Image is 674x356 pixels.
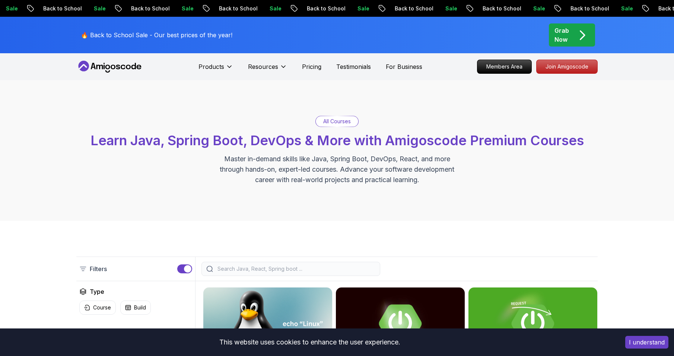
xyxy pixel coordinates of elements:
p: Sale [596,5,620,12]
p: Sale [157,5,181,12]
p: Back to School [194,5,245,12]
p: Back to School [282,5,333,12]
p: Filters [90,264,107,273]
h2: Type [90,287,104,296]
div: This website uses cookies to enhance the user experience. [6,334,614,350]
p: Join Amigoscode [537,60,597,73]
p: Back to School [546,5,596,12]
p: Back to School [18,5,69,12]
p: Back to School [106,5,157,12]
p: Back to School [458,5,508,12]
a: Pricing [302,62,321,71]
a: Join Amigoscode [536,60,598,74]
p: Master in-demand skills like Java, Spring Boot, DevOps, React, and more through hands-on, expert-... [212,154,462,185]
button: Products [198,62,233,77]
p: Grab Now [554,26,569,44]
p: Sale [69,5,93,12]
p: Members Area [477,60,531,73]
p: Back to School [370,5,420,12]
button: Accept cookies [625,336,668,349]
p: All Courses [323,118,351,125]
p: 🔥 Back to School Sale - Our best prices of the year! [81,31,232,39]
button: Course [79,301,116,315]
p: Sale [420,5,444,12]
input: Search Java, React, Spring boot ... [216,265,375,273]
button: Build [120,301,151,315]
p: Build [134,304,146,311]
p: Products [198,62,224,71]
p: Resources [248,62,278,71]
p: Course [93,304,111,311]
p: Sale [508,5,532,12]
p: Sale [333,5,356,12]
a: Members Area [477,60,532,74]
a: Testimonials [336,62,371,71]
button: Resources [248,62,287,77]
p: Sale [245,5,268,12]
a: For Business [386,62,422,71]
span: Learn Java, Spring Boot, DevOps & More with Amigoscode Premium Courses [90,132,584,149]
